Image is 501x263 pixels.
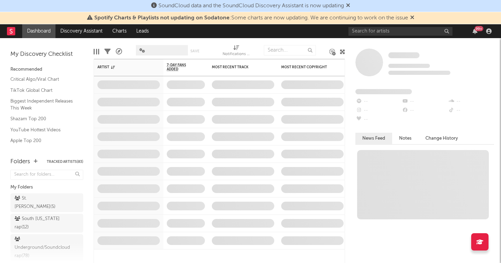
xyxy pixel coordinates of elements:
[346,3,350,9] span: Dismiss
[94,42,99,62] div: Edit Columns
[10,137,76,144] a: Apple Top 200
[10,214,83,233] a: South [US_STATE] rap(12)
[10,126,76,134] a: YouTube Hottest Videos
[10,183,83,192] div: My Folders
[10,97,76,112] a: Biggest Independent Releases This Week
[10,50,83,59] div: My Discovery Checklist
[15,235,70,260] div: Underground/Soundcloud rap ( 78 )
[55,24,107,38] a: Discovery Assistant
[10,193,83,212] a: St. [PERSON_NAME](5)
[10,158,30,166] div: Folders
[401,97,448,106] div: --
[107,24,131,38] a: Charts
[10,87,76,94] a: TikTok Global Chart
[475,26,483,31] div: 99 +
[473,28,477,34] button: 99+
[281,65,333,69] div: Most Recent Copyright
[212,65,264,69] div: Most Recent Track
[448,97,494,106] div: --
[94,15,408,21] span: : Some charts are now updating. We are continuing to work on the issue
[355,97,401,106] div: --
[10,170,83,180] input: Search for folders...
[410,15,414,21] span: Dismiss
[15,194,63,211] div: St. [PERSON_NAME] ( 5 )
[401,106,448,115] div: --
[167,63,195,71] span: 7-Day Fans Added
[47,160,83,164] button: Tracked Artists(83)
[388,64,430,68] span: Tracking Since: [DATE]
[10,234,83,261] a: Underground/Soundcloud rap(78)
[116,42,122,62] div: A&R Pipeline
[223,50,250,59] div: Notifications (Artist)
[418,133,465,144] button: Change History
[10,115,76,123] a: Shazam Top 200
[15,215,63,231] div: South [US_STATE] rap ( 12 )
[22,24,55,38] a: Dashboard
[94,15,230,21] span: Spotify Charts & Playlists not updating on Sodatone
[104,42,111,62] div: Filters
[388,52,420,59] a: Some Artist
[264,45,316,55] input: Search...
[223,42,250,62] div: Notifications (Artist)
[10,76,76,83] a: Critical Algo/Viral Chart
[355,89,412,94] span: Fans Added by Platform
[348,27,452,36] input: Search for artists
[158,3,344,9] span: SoundCloud data and the SoundCloud Discovery Assistant is now updating
[448,106,494,115] div: --
[355,106,401,115] div: --
[131,24,154,38] a: Leads
[190,49,199,53] button: Save
[355,115,401,124] div: --
[388,52,420,58] span: Some Artist
[97,65,149,69] div: Artist
[355,133,392,144] button: News Feed
[392,133,418,144] button: Notes
[10,65,83,74] div: Recommended
[388,71,450,75] span: 0 fans last week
